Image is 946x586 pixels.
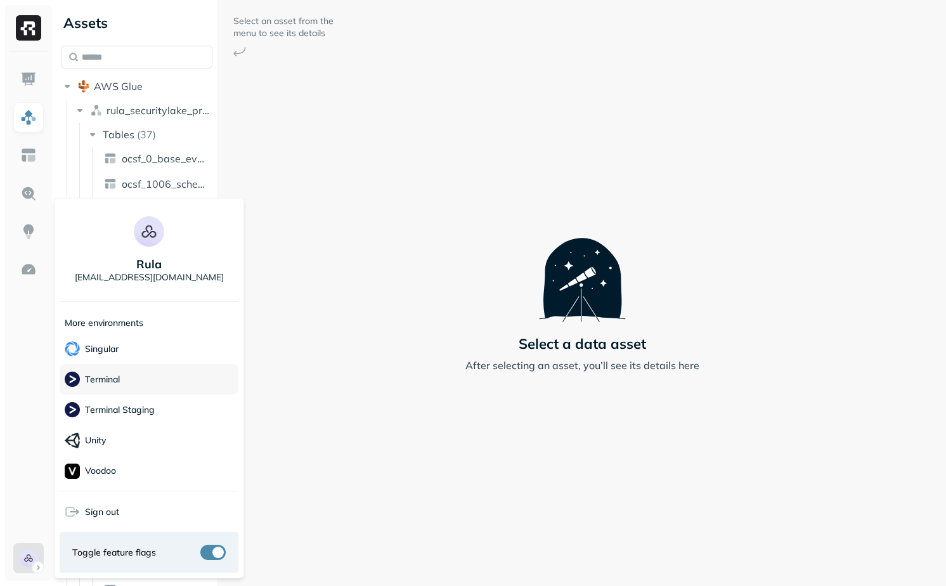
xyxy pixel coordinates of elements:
img: Voodoo [65,464,80,479]
p: Unity [85,434,106,446]
img: Terminal [65,372,80,387]
img: Terminal Staging [65,402,80,417]
span: Toggle feature flags [72,547,156,559]
p: [EMAIL_ADDRESS][DOMAIN_NAME] [75,271,224,283]
p: Terminal Staging [85,404,155,416]
p: Singular [85,343,119,355]
span: Sign out [85,506,119,518]
p: Terminal [85,374,120,386]
p: More environments [65,317,143,329]
img: Rula [134,216,164,247]
img: Singular [65,341,80,356]
p: Rula [136,257,162,271]
img: Unity [65,433,80,448]
p: Voodoo [85,465,116,477]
